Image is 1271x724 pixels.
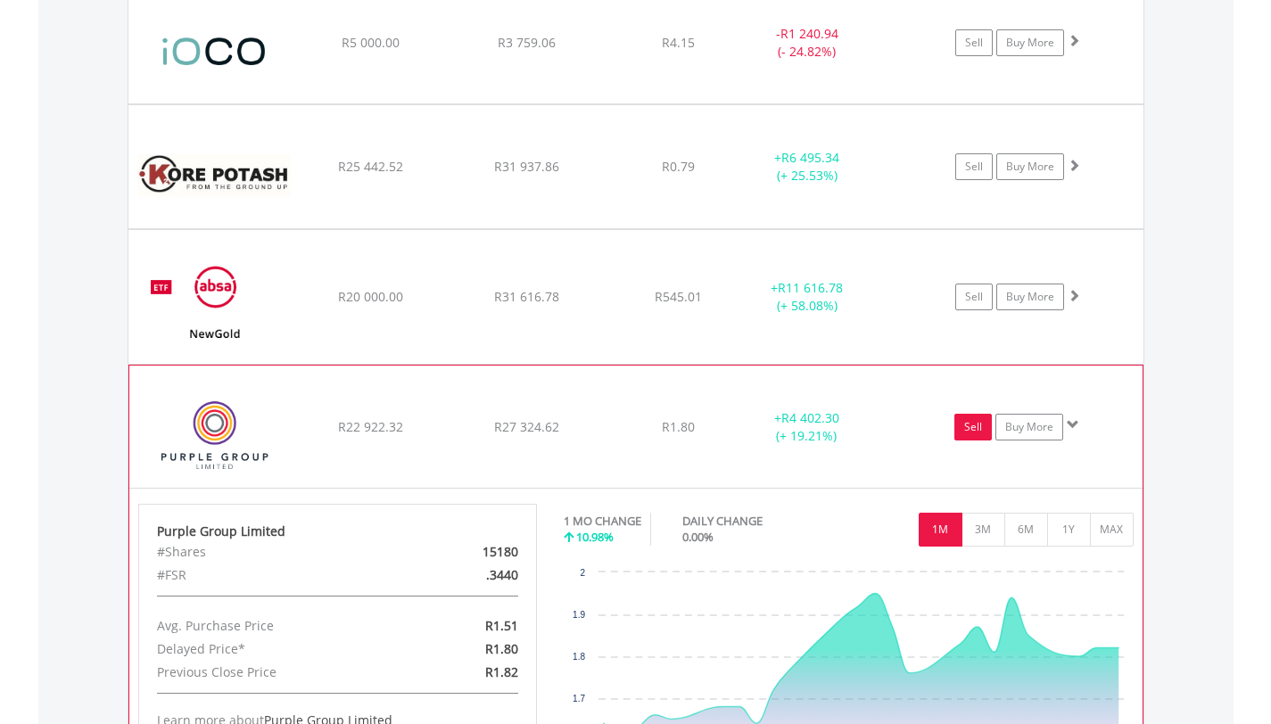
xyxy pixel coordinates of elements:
[919,513,962,547] button: 1M
[780,25,838,42] span: R1 240.94
[485,617,518,634] span: R1.51
[573,610,585,620] text: 1.9
[564,513,641,530] div: 1 MO CHANGE
[576,529,614,545] span: 10.98%
[1090,513,1134,547] button: MAX
[954,414,992,440] a: Sell
[740,149,875,185] div: + (+ 25.53%)
[137,252,291,359] img: EQU.ZA.GLD.png
[662,34,695,51] span: R4.15
[144,564,402,587] div: #FSR
[1047,513,1091,547] button: 1Y
[494,418,559,435] span: R27 324.62
[485,663,518,680] span: R1.82
[573,652,585,662] text: 1.8
[494,158,559,175] span: R31 937.86
[682,529,714,545] span: 0.00%
[662,158,695,175] span: R0.79
[996,29,1064,56] a: Buy More
[1004,513,1048,547] button: 6M
[138,388,292,482] img: EQU.ZA.PPE.png
[662,418,695,435] span: R1.80
[955,284,993,310] a: Sell
[996,284,1064,310] a: Buy More
[781,149,839,166] span: R6 495.34
[338,288,403,305] span: R20 000.00
[498,34,556,51] span: R3 759.06
[739,409,873,445] div: + (+ 19.21%)
[338,418,403,435] span: R22 922.32
[995,414,1063,440] a: Buy More
[996,153,1064,180] a: Buy More
[144,540,402,564] div: #Shares
[494,288,559,305] span: R31 616.78
[157,522,519,540] div: Purple Group Limited
[402,540,532,564] div: 15180
[781,409,839,426] span: R4 402.30
[144,661,402,684] div: Previous Close Price
[778,279,843,296] span: R11 616.78
[144,638,402,661] div: Delayed Price*
[955,153,993,180] a: Sell
[655,288,702,305] span: R545.01
[682,513,825,530] div: DAILY CHANGE
[740,25,875,61] div: - (- 24.82%)
[342,34,400,51] span: R5 000.00
[962,513,1005,547] button: 3M
[137,4,291,99] img: EQU.ZA.IOC.png
[144,614,402,638] div: Avg. Purchase Price
[402,564,532,587] div: .3440
[580,568,585,578] text: 2
[740,279,875,315] div: + (+ 58.08%)
[338,158,403,175] span: R25 442.52
[955,29,993,56] a: Sell
[485,640,518,657] span: R1.80
[573,694,585,703] text: 1.7
[137,128,291,224] img: EQU.ZA.KP2.png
